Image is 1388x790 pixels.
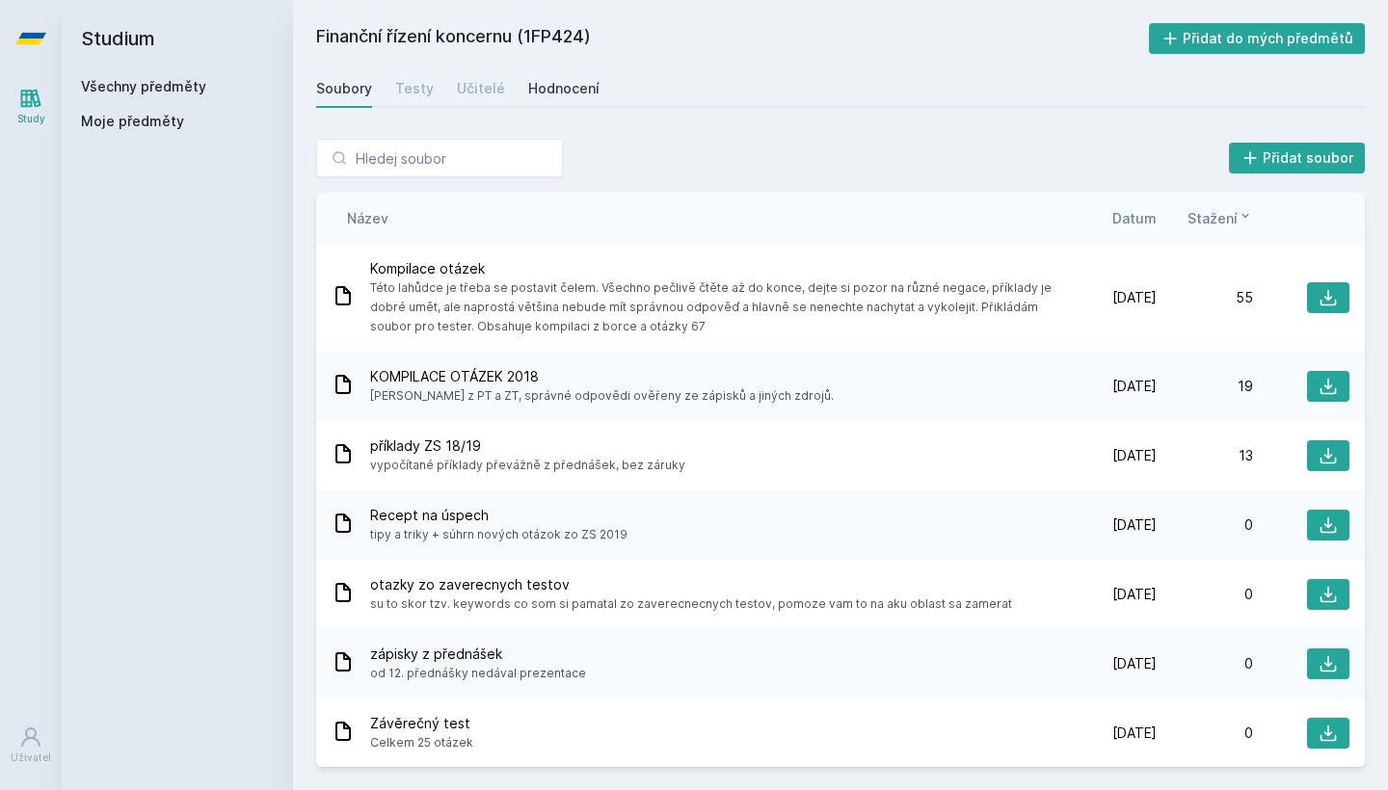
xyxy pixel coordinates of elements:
a: Soubory [316,69,372,108]
div: 0 [1157,654,1253,673]
span: [DATE] [1112,585,1157,604]
div: Učitelé [457,79,505,98]
div: 13 [1157,446,1253,465]
span: KOMPILACE OTÁZEK 2018 [370,367,834,386]
span: vypočítané příklady převážně z přednášek, bez záruky [370,456,685,475]
span: [DATE] [1112,515,1157,535]
div: 0 [1157,724,1253,743]
a: Testy [395,69,434,108]
a: Uživatel [4,716,58,775]
span: Této lahůdce je třeba se postavit čelem. Všechno pečlivě čtěte až do konce, dejte si pozor na růz... [370,278,1053,336]
span: otazky zo zaverecnych testov [370,575,1012,594]
a: Study [4,77,58,136]
a: Všechny předměty [81,78,206,94]
span: su to skor tzv. keywords co som si pamatal zo zaverecnecnych testov, pomoze vam to na aku oblast ... [370,594,1012,614]
a: Hodnocení [528,69,600,108]
h2: Finanční řízení koncernu (1FP424) [316,23,1149,54]
span: Recept na úspech [370,506,627,525]
button: Datum [1112,208,1157,228]
span: Stažení [1188,208,1238,228]
button: Přidat soubor [1229,143,1366,173]
a: Učitelé [457,69,505,108]
div: 0 [1157,515,1253,535]
span: zápisky z přednášek [370,645,586,664]
span: [PERSON_NAME] z PT a ZT, správné odpovědi ověřeny ze zápisků a jiných zdrojů. [370,386,834,406]
span: Kompilace otázek [370,259,1053,278]
span: Celkem 25 otázek [370,733,473,752]
div: 19 [1157,377,1253,396]
div: Soubory [316,79,372,98]
button: Název [347,208,388,228]
span: [DATE] [1112,446,1157,465]
span: tipy a triky + súhrn nových otázok zo ZS 2019 [370,525,627,544]
span: [DATE] [1112,377,1157,396]
div: Hodnocení [528,79,600,98]
span: [DATE] [1112,654,1157,673]
span: Moje předměty [81,112,184,131]
div: Testy [395,79,434,98]
button: Stažení [1188,208,1253,228]
div: Uživatel [11,750,51,765]
div: 55 [1157,288,1253,307]
span: [DATE] [1112,288,1157,307]
span: Závěrečný test [370,714,473,733]
span: [DATE] [1112,724,1157,743]
div: 0 [1157,585,1253,604]
input: Hledej soubor [316,139,563,177]
span: příklady ZS 18/19 [370,436,685,456]
span: od 12. přednášky nedával prezentace [370,664,586,683]
div: Study [17,112,45,126]
button: Přidat do mých předmětů [1149,23,1366,54]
